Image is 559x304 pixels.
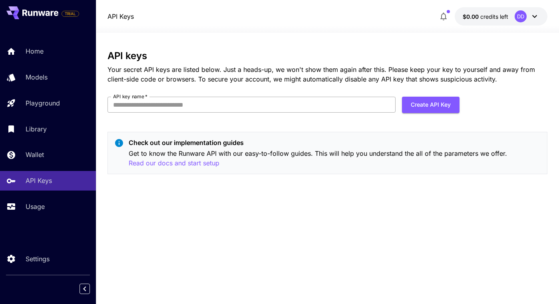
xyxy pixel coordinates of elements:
[463,12,508,21] div: $0.00
[107,50,547,62] h3: API keys
[62,11,79,17] span: TRIAL
[402,97,460,113] button: Create API Key
[107,65,547,84] p: Your secret API keys are listed below. Just a heads-up, we won't show them again after this. Plea...
[515,10,527,22] div: DD
[26,98,60,108] p: Playground
[26,72,48,82] p: Models
[129,138,541,147] p: Check out our implementation guides
[26,150,44,159] p: Wallet
[86,282,96,296] div: Collapse sidebar
[480,13,508,20] span: credits left
[26,202,45,211] p: Usage
[62,9,79,18] span: Add your payment card to enable full platform functionality.
[113,93,147,100] label: API key name
[129,149,541,168] p: Get to know the Runware API with our easy-to-follow guides. This will help you understand the all...
[463,13,480,20] span: $0.00
[107,12,134,21] a: API Keys
[26,46,44,56] p: Home
[80,284,90,294] button: Collapse sidebar
[26,176,52,185] p: API Keys
[129,158,219,168] button: Read our docs and start setup
[26,124,47,134] p: Library
[107,12,134,21] nav: breadcrumb
[26,254,50,264] p: Settings
[455,7,547,26] button: $0.00DD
